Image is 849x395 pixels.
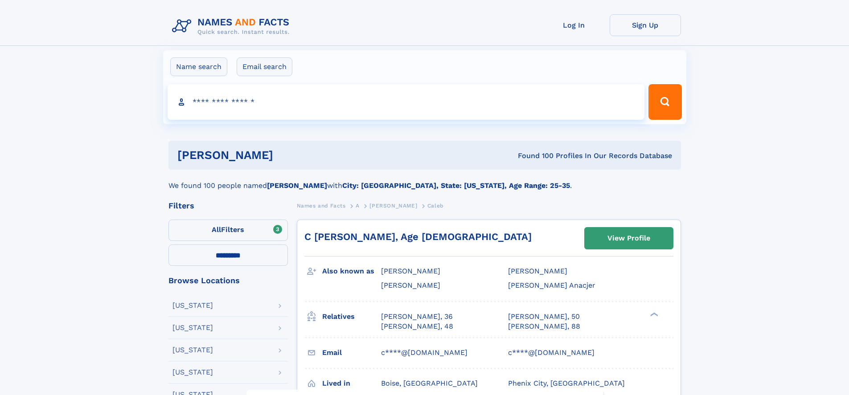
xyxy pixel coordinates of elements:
[322,309,381,324] h3: Relatives
[508,312,580,322] a: [PERSON_NAME], 50
[508,267,567,275] span: [PERSON_NAME]
[172,369,213,376] div: [US_STATE]
[342,181,570,190] b: City: [GEOGRAPHIC_DATA], State: [US_STATE], Age Range: 25-35
[538,14,610,36] a: Log In
[381,322,453,331] a: [PERSON_NAME], 48
[508,281,595,289] span: [PERSON_NAME] Anacjer
[168,277,288,285] div: Browse Locations
[304,231,532,242] a: C [PERSON_NAME], Age [DEMOGRAPHIC_DATA]
[607,228,650,248] div: View Profile
[177,150,396,161] h1: [PERSON_NAME]
[648,311,659,317] div: ❯
[168,14,297,38] img: Logo Names and Facts
[297,200,346,211] a: Names and Facts
[172,302,213,309] div: [US_STATE]
[369,200,417,211] a: [PERSON_NAME]
[356,203,360,209] span: A
[172,324,213,331] div: [US_STATE]
[427,203,444,209] span: Caleb
[381,312,453,322] a: [PERSON_NAME], 36
[322,376,381,391] h3: Lived in
[237,57,292,76] label: Email search
[508,379,625,387] span: Phenix City, [GEOGRAPHIC_DATA]
[170,57,227,76] label: Name search
[395,151,672,161] div: Found 100 Profiles In Our Records Database
[585,228,673,249] a: View Profile
[322,264,381,279] h3: Also known as
[508,322,580,331] a: [PERSON_NAME], 88
[267,181,327,190] b: [PERSON_NAME]
[381,379,478,387] span: Boise, [GEOGRAPHIC_DATA]
[322,345,381,360] h3: Email
[381,281,440,289] span: [PERSON_NAME]
[648,84,681,120] button: Search Button
[172,346,213,354] div: [US_STATE]
[168,84,645,120] input: search input
[369,203,417,209] span: [PERSON_NAME]
[168,220,288,241] label: Filters
[610,14,681,36] a: Sign Up
[356,200,360,211] a: A
[381,267,440,275] span: [PERSON_NAME]
[212,225,221,234] span: All
[168,170,681,191] div: We found 100 people named with .
[168,202,288,210] div: Filters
